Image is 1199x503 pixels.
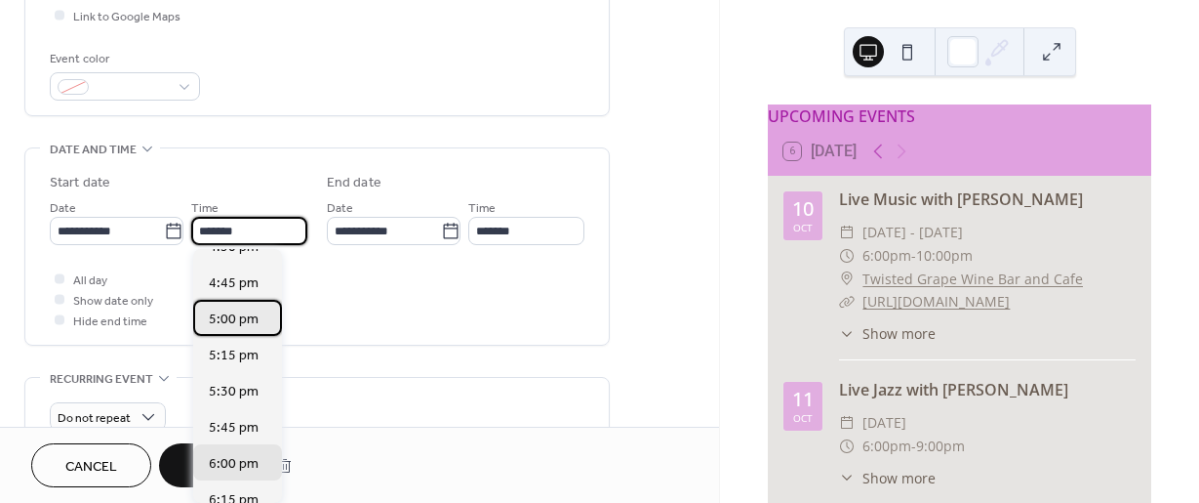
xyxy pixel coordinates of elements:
[65,457,117,478] span: Cancel
[58,407,131,430] span: Do not repeat
[862,268,1083,291] a: Twisted Grape Wine Bar and Cafe
[862,468,936,488] span: Show more
[916,244,973,268] span: 10:00pm
[916,435,965,458] span: 9:00pm
[73,312,147,332] span: Hide end time
[209,382,259,402] span: 5:30 pm
[911,244,916,268] span: -
[839,435,855,458] div: ​
[209,418,259,439] span: 5:45 pm
[839,411,855,435] div: ​
[50,140,137,160] span: Date and time
[209,346,259,366] span: 5:15 pm
[73,291,153,312] span: Show date only
[159,443,260,487] button: Save
[50,49,196,69] div: Event color
[862,323,936,344] span: Show more
[862,411,906,435] span: [DATE]
[839,268,855,291] div: ​
[862,244,911,268] span: 6:00pm
[768,105,1151,128] div: UPCOMING EVENTS
[862,292,1010,311] a: [URL][DOMAIN_NAME]
[191,198,219,219] span: Time
[73,271,107,291] span: All day
[839,468,936,488] button: ​Show more
[327,173,381,193] div: End date
[209,273,259,294] span: 4:45 pm
[31,443,151,487] button: Cancel
[839,244,855,268] div: ​
[839,290,855,314] div: ​
[73,7,180,27] span: Link to Google Maps
[839,189,1083,210] a: Live Music with [PERSON_NAME]
[839,468,855,488] div: ​
[209,310,259,330] span: 5:00 pm
[839,378,1136,401] div: Live Jazz with [PERSON_NAME]
[862,221,963,244] span: [DATE] - [DATE]
[911,435,916,458] span: -
[327,198,353,219] span: Date
[792,199,814,219] div: 10
[468,198,496,219] span: Time
[50,173,110,193] div: Start date
[839,323,855,344] div: ​
[793,413,813,423] div: Oct
[862,435,911,458] span: 6:00pm
[792,390,814,409] div: 11
[50,198,76,219] span: Date
[839,323,936,344] button: ​Show more
[50,369,153,390] span: Recurring event
[793,223,813,232] div: Oct
[839,221,855,244] div: ​
[209,454,259,475] span: 6:00 pm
